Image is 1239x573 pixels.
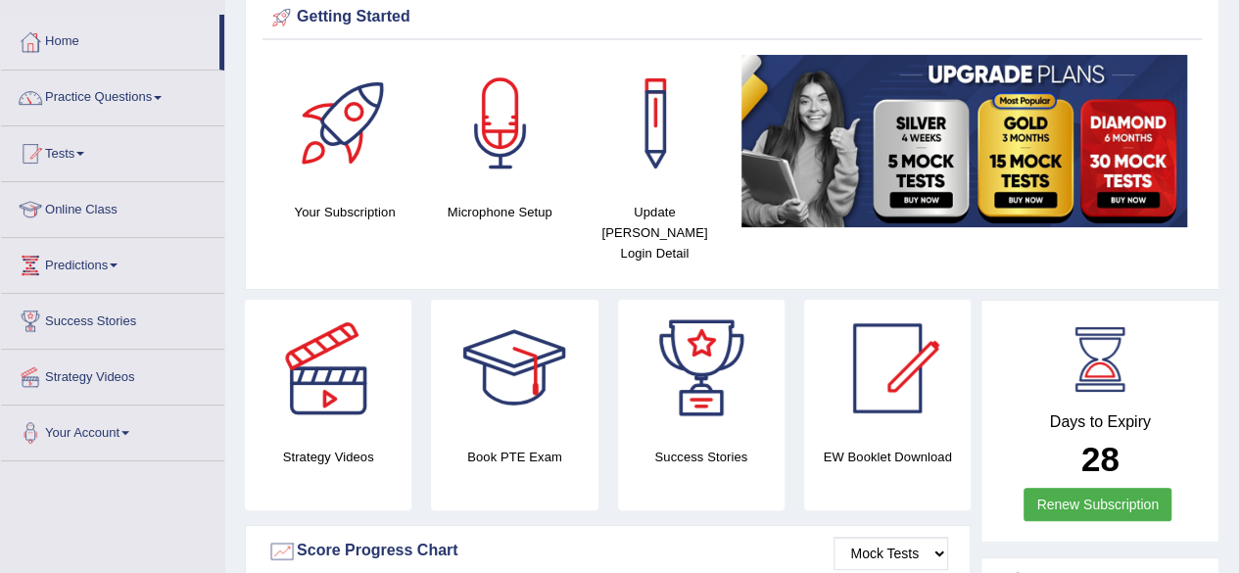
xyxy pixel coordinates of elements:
[587,202,722,263] h4: Update [PERSON_NAME] Login Detail
[1,350,224,399] a: Strategy Videos
[431,447,597,467] h4: Book PTE Exam
[277,202,412,222] h4: Your Subscription
[1,182,224,231] a: Online Class
[245,447,411,467] h4: Strategy Videos
[267,3,1197,32] div: Getting Started
[1024,488,1171,521] a: Renew Subscription
[1,294,224,343] a: Success Stories
[1,406,224,454] a: Your Account
[432,202,567,222] h4: Microphone Setup
[1,15,219,64] a: Home
[267,537,948,566] div: Score Progress Chart
[1,71,224,119] a: Practice Questions
[741,55,1187,227] img: small5.jpg
[1081,440,1120,478] b: 28
[1,238,224,287] a: Predictions
[1003,413,1197,431] h4: Days to Expiry
[618,447,785,467] h4: Success Stories
[804,447,971,467] h4: EW Booklet Download
[1,126,224,175] a: Tests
